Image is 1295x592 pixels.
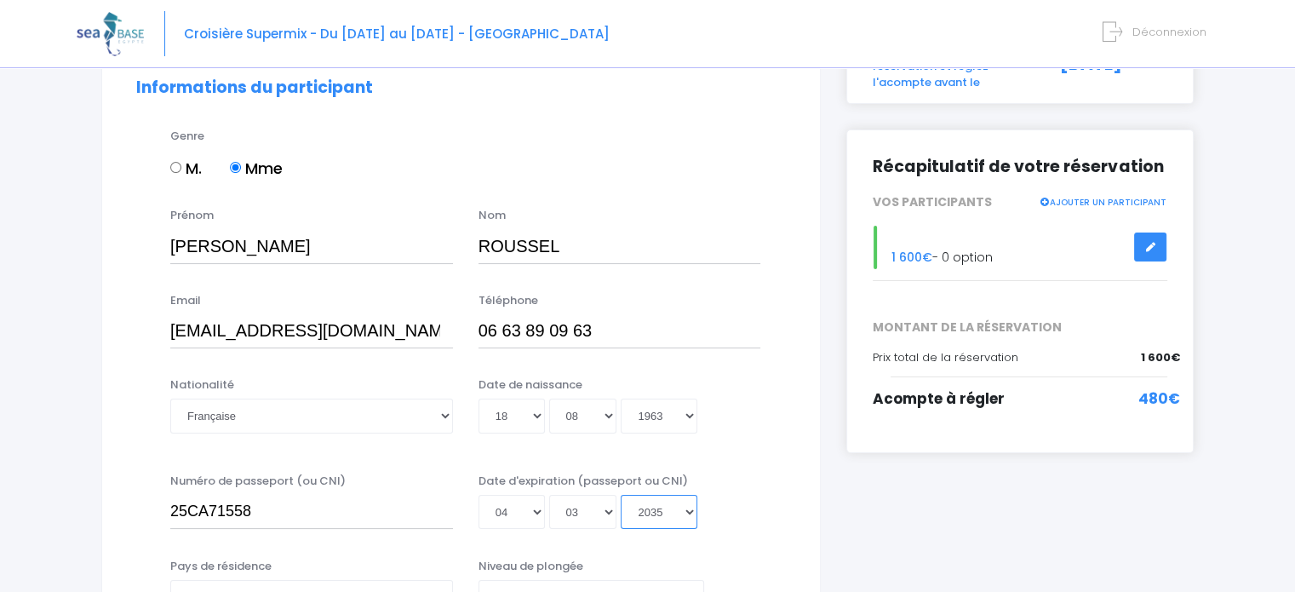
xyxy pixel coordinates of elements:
[860,319,1180,336] span: MONTANT DE LA RÉSERVATION
[230,162,241,173] input: Mme
[1132,24,1206,40] span: Déconnexion
[230,157,283,180] label: Mme
[478,207,506,224] label: Nom
[170,162,181,173] input: M.
[1138,388,1180,411] span: 480€
[478,376,582,394] label: Date de naissance
[170,128,204,145] label: Genre
[170,558,272,575] label: Pays de résidence
[170,473,346,490] label: Numéro de passeport (ou CNI)
[478,292,538,309] label: Téléphone
[478,473,688,490] label: Date d'expiration (passeport ou CNI)
[891,249,932,266] span: 1 600€
[170,376,234,394] label: Nationalité
[860,226,1180,269] div: - 0 option
[873,388,1005,409] span: Acompte à régler
[860,193,1180,211] div: VOS PARTICIPANTS
[1141,349,1180,366] span: 1 600€
[478,558,583,575] label: Niveau de plongée
[873,349,1018,365] span: Prix total de la réservation
[1039,193,1166,209] a: AJOUTER UN PARTICIPANT
[136,78,786,98] h2: Informations du participant
[170,207,214,224] label: Prénom
[873,156,1167,177] h2: Récapitulatif de votre réservation
[170,292,201,309] label: Email
[184,25,610,43] span: Croisière Supermix - Du [DATE] au [DATE] - [GEOGRAPHIC_DATA]
[170,157,202,180] label: M.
